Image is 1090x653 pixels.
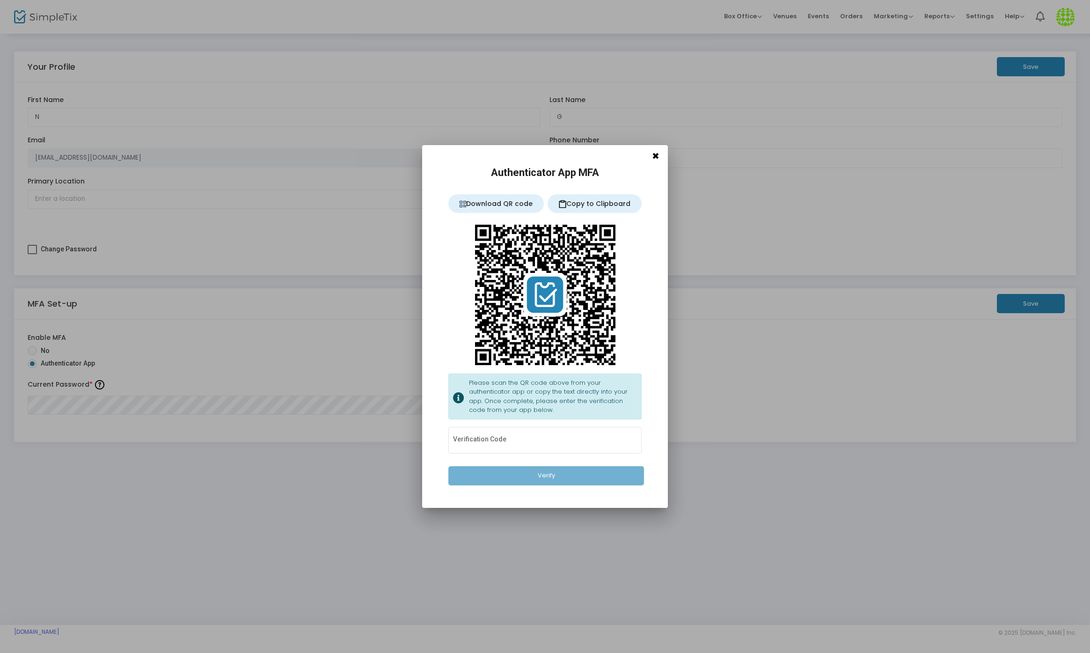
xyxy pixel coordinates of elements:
span: ✖ [652,150,659,162]
a: Copy to Clipboard [548,194,642,213]
span: Please scan the QR code above from your authenticator app or copy the text directly into your app... [469,378,637,415]
img: QR Code [473,222,618,367]
img: Copy [460,200,466,208]
div: Authenticator App MFA [448,165,642,180]
a: Download QR code [448,194,544,213]
button: ✖ [649,149,662,164]
img: Copy [559,200,566,208]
